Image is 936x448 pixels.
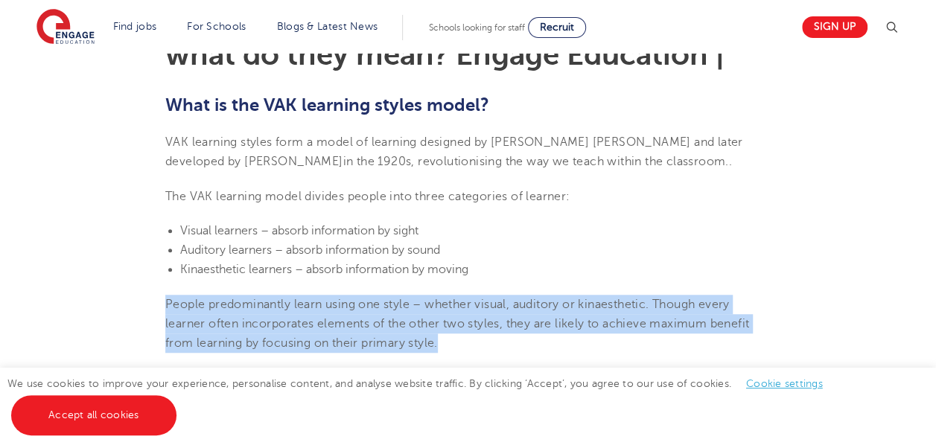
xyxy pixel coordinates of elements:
a: Blogs & Latest News [277,21,378,32]
span: Auditory learners – absorb information by sound [180,243,440,257]
span: Schools looking for staff [429,22,525,33]
span: People predominantly learn using one style – whether visual, auditory or kinaesthetic. Though eve... [165,298,749,351]
span: in the 1920s, revolutionising the way we teach within the classroom. [343,155,728,168]
a: Sign up [802,16,867,38]
a: For Schools [187,21,246,32]
a: Cookie settings [746,378,823,389]
span: We use cookies to improve your experience, personalise content, and analyse website traffic. By c... [7,378,838,420]
a: Accept all cookies [11,395,176,435]
span: Kinaesthetic learners – absorb information by moving [180,263,468,276]
img: Engage Education [36,9,95,46]
span: The VAK learning model divides people into three categories of learner: [165,190,570,203]
a: Recruit [528,17,586,38]
span: Visual learners – absorb information by sight [180,224,418,237]
a: Find jobs [113,21,157,32]
h1: VAK learning styles: what are they and what do they mean? Engage Education | [165,10,771,70]
span: VAK learning styles form a model of learning designed by [PERSON_NAME] [PERSON_NAME] and later de... [165,135,743,168]
span: Recruit [540,22,574,33]
b: What is the VAK learning styles model? [165,95,489,115]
